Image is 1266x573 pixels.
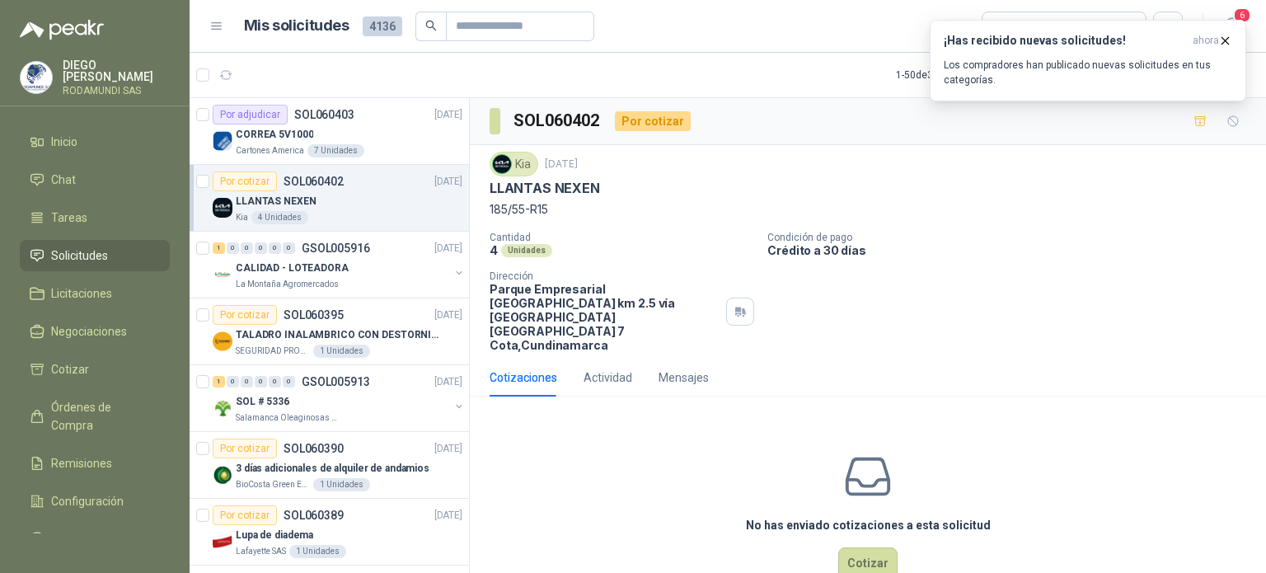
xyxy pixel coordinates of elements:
p: Lupa de diadema [236,528,313,543]
img: Company Logo [213,198,232,218]
p: BioCosta Green Energy S.A.S [236,478,310,491]
img: Company Logo [213,265,232,284]
p: Los compradores han publicado nuevas solicitudes en tus categorías. [944,58,1232,87]
p: SEGURIDAD PROVISER LTDA [236,345,310,358]
div: Kia [490,152,538,176]
div: 1 Unidades [313,478,370,491]
div: 1 [213,242,225,254]
p: GSOL005913 [302,376,370,387]
a: Remisiones [20,448,170,479]
a: Por adjudicarSOL060403[DATE] Company LogoCORREA 5V1000Cartones America7 Unidades [190,98,469,165]
div: 0 [255,376,267,387]
h3: SOL060402 [513,108,602,134]
div: Por adjudicar [213,105,288,124]
a: Manuales y ayuda [20,524,170,555]
p: Dirección [490,270,720,282]
p: [DATE] [434,174,462,190]
p: [DATE] [434,308,462,323]
h3: ¡Has recibido nuevas solicitudes! [944,34,1186,48]
a: Licitaciones [20,278,170,309]
div: Todas [992,17,1027,35]
p: [DATE] [434,241,462,256]
div: 1 [213,376,225,387]
button: ¡Has recibido nuevas solicitudes!ahora Los compradores han publicado nuevas solicitudes en tus ca... [930,20,1246,101]
a: 1 0 0 0 0 0 GSOL005916[DATE] Company LogoCALIDAD - LOTEADORALa Montaña Agromercados [213,238,466,291]
div: 7 Unidades [307,144,364,157]
a: Cotizar [20,354,170,385]
p: [DATE] [545,157,578,172]
a: Inicio [20,126,170,157]
a: Negociaciones [20,316,170,347]
a: Por cotizarSOL060389[DATE] Company LogoLupa de diademaLafayette SAS1 Unidades [190,499,469,566]
div: 0 [227,242,239,254]
p: [DATE] [434,441,462,457]
p: Condición de pago [767,232,1259,243]
span: Cotizar [51,360,89,378]
img: Company Logo [493,155,511,173]
span: Negociaciones [51,322,127,341]
p: Parque Empresarial [GEOGRAPHIC_DATA] km 2.5 vía [GEOGRAPHIC_DATA] [GEOGRAPHIC_DATA] 7 Cota , Cund... [490,282,720,352]
img: Company Logo [213,131,232,151]
p: TALADRO INALAMBRICO CON DESTORNILLADOR DE ESTRIA [236,327,441,343]
p: [DATE] [434,508,462,524]
div: 0 [269,242,281,254]
p: SOL060403 [294,109,354,120]
a: Por cotizarSOL060390[DATE] Company Logo3 días adicionales de alquiler de andamiosBioCosta Green E... [190,432,469,499]
button: 6 [1217,12,1246,41]
span: Solicitudes [51,247,108,265]
p: Salamanca Oleaginosas SAS [236,411,340,425]
div: Por cotizar [213,439,277,458]
span: ahora [1193,34,1219,48]
div: 0 [255,242,267,254]
div: 0 [241,376,253,387]
p: LLANTAS NEXEN [236,194,316,209]
div: Por cotizar [213,505,277,525]
p: SOL060395 [284,309,344,321]
p: CORREA 5V1000 [236,127,313,143]
span: Órdenes de Compra [51,398,154,434]
div: Cotizaciones [490,369,557,387]
p: [DATE] [434,374,462,390]
p: SOL # 5336 [236,394,289,410]
div: 0 [227,376,239,387]
p: CALIDAD - LOTEADORA [236,261,349,276]
a: Chat [20,164,170,195]
span: Chat [51,171,76,189]
span: Inicio [51,133,77,151]
p: SOL060389 [284,510,344,521]
img: Company Logo [213,465,232,485]
img: Company Logo [213,398,232,418]
p: Kia [236,211,248,224]
div: 0 [283,242,295,254]
a: Tareas [20,202,170,233]
span: Configuración [51,492,124,510]
a: Por cotizarSOL060402[DATE] Company LogoLLANTAS NEXENKia4 Unidades [190,165,469,232]
span: 6 [1233,7,1251,23]
p: 185/55-R15 [490,200,1246,218]
span: Manuales y ayuda [51,530,145,548]
div: Por cotizar [615,111,691,131]
div: 0 [269,376,281,387]
img: Company Logo [21,62,52,93]
a: Órdenes de Compra [20,392,170,441]
p: Lafayette SAS [236,545,286,558]
span: Tareas [51,209,87,227]
span: Remisiones [51,454,112,472]
div: Unidades [501,244,552,257]
span: Licitaciones [51,284,112,303]
p: Crédito a 30 días [767,243,1259,257]
div: 4 Unidades [251,211,308,224]
div: 1 - 50 de 3162 [896,62,1003,88]
a: 1 0 0 0 0 0 GSOL005913[DATE] Company LogoSOL # 5336Salamanca Oleaginosas SAS [213,372,466,425]
p: SOL060390 [284,443,344,454]
p: GSOL005916 [302,242,370,254]
p: RODAMUNDI SAS [63,86,170,96]
p: 3 días adicionales de alquiler de andamios [236,461,429,477]
p: LLANTAS NEXEN [490,180,600,197]
p: SOL060402 [284,176,344,187]
div: 0 [283,376,295,387]
img: Logo peakr [20,20,104,40]
div: 1 Unidades [289,545,346,558]
h1: Mis solicitudes [244,14,349,38]
p: La Montaña Agromercados [236,278,339,291]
